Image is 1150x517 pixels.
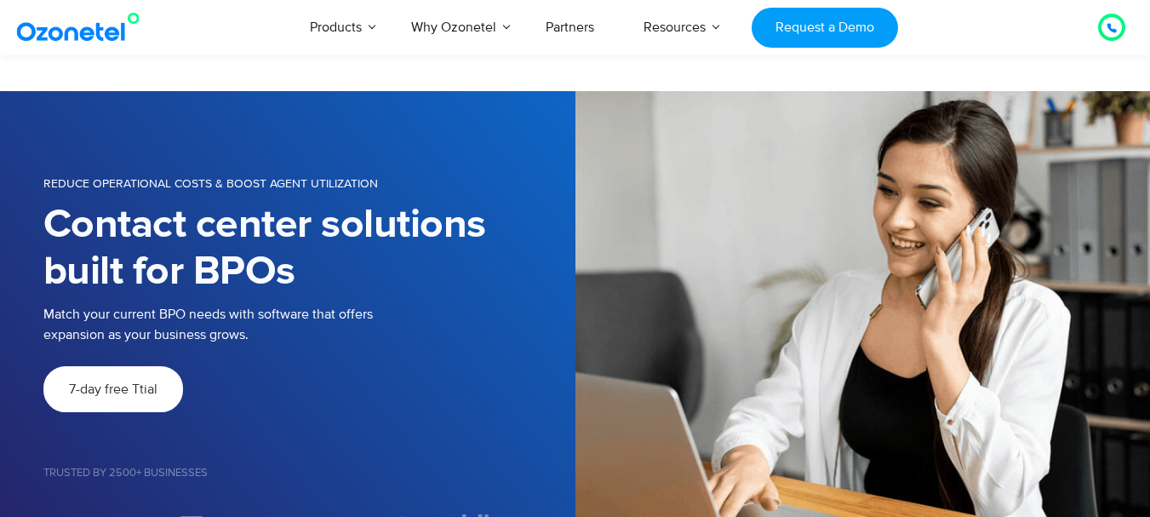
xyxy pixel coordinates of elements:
a: 7-day free Ttial [43,366,183,412]
h5: Trusted by 2500+ Businesses [43,468,550,479]
p: Match your current BPO needs with software that offers expansion as your business grows. [43,304,408,345]
span: Reduce operational costs & boost agent utilization [43,176,378,191]
a: Request a Demo [752,8,897,48]
span: 7-day free Ttial [69,382,157,396]
h1: Contact center solutions built for BPOs [43,202,550,296]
